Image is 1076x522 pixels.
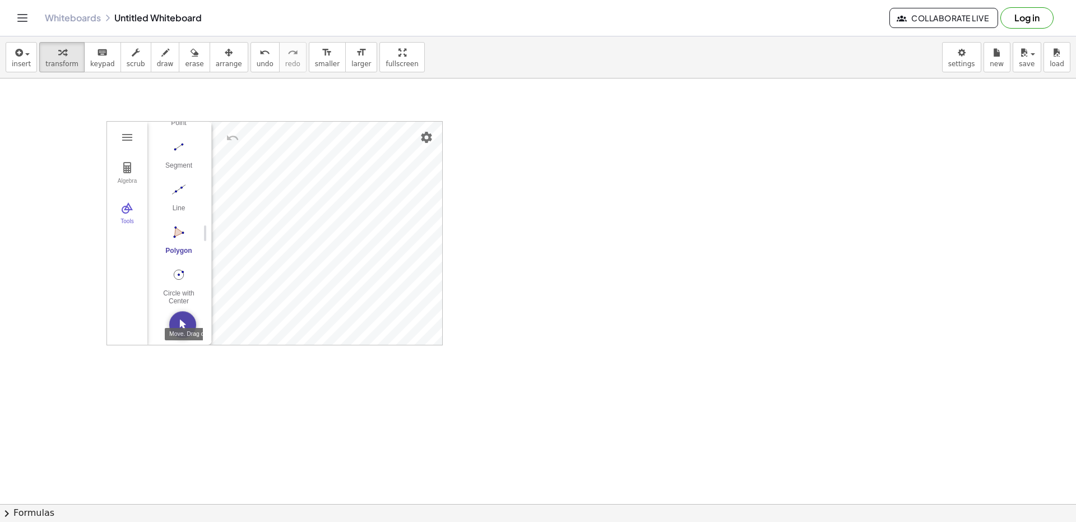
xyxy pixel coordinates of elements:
button: Circle with Center through Point. Select center point, then point on circle [156,265,201,306]
button: save [1013,42,1041,72]
div: Geometry [106,121,443,345]
span: load [1050,60,1064,68]
button: insert [6,42,37,72]
span: scrub [127,60,145,68]
button: load [1043,42,1070,72]
span: arrange [216,60,242,68]
button: Toggle navigation [13,9,31,27]
span: Collaborate Live [899,13,989,23]
span: settings [948,60,975,68]
button: arrange [210,42,248,72]
button: scrub [120,42,151,72]
button: transform [39,42,85,72]
button: Settings [416,127,437,147]
button: settings [942,42,981,72]
i: undo [259,46,270,59]
button: draw [151,42,180,72]
button: Segment. Select two points or positions [156,137,201,178]
i: keyboard [97,46,108,59]
button: redoredo [279,42,307,72]
button: Polygon. Select all vertices, then first vertex again [156,223,201,263]
span: keypad [90,60,115,68]
div: More [165,322,201,331]
button: new [984,42,1010,72]
button: Collaborate Live [889,8,998,28]
button: erase [179,42,210,72]
div: Algebra [109,178,145,193]
span: insert [12,60,31,68]
button: format_sizelarger [345,42,377,72]
div: Polygon [156,247,201,262]
span: smaller [315,60,340,68]
button: keyboardkeypad [84,42,121,72]
button: undoundo [251,42,280,72]
a: Whiteboards [45,12,101,24]
span: draw [157,60,174,68]
span: larger [351,60,371,68]
button: Undo [222,128,243,148]
div: Segment [156,161,201,177]
i: format_size [356,46,367,59]
span: undo [257,60,273,68]
span: redo [285,60,300,68]
span: transform [45,60,78,68]
canvas: Graphics View 1 [212,122,442,345]
span: erase [185,60,203,68]
div: Line [156,204,201,220]
i: redo [287,46,298,59]
span: save [1019,60,1035,68]
button: Move. Drag or select object [169,311,196,338]
img: Main Menu [120,131,134,144]
i: format_size [322,46,332,59]
button: fullscreen [379,42,424,72]
button: Log in [1000,7,1054,29]
span: new [990,60,1004,68]
div: Tools [109,218,145,234]
button: format_sizesmaller [309,42,346,72]
div: Point [156,119,201,135]
div: Circle with Center through Point [156,289,201,305]
button: Line. Select two points or positions [156,180,201,220]
span: fullscreen [386,60,418,68]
